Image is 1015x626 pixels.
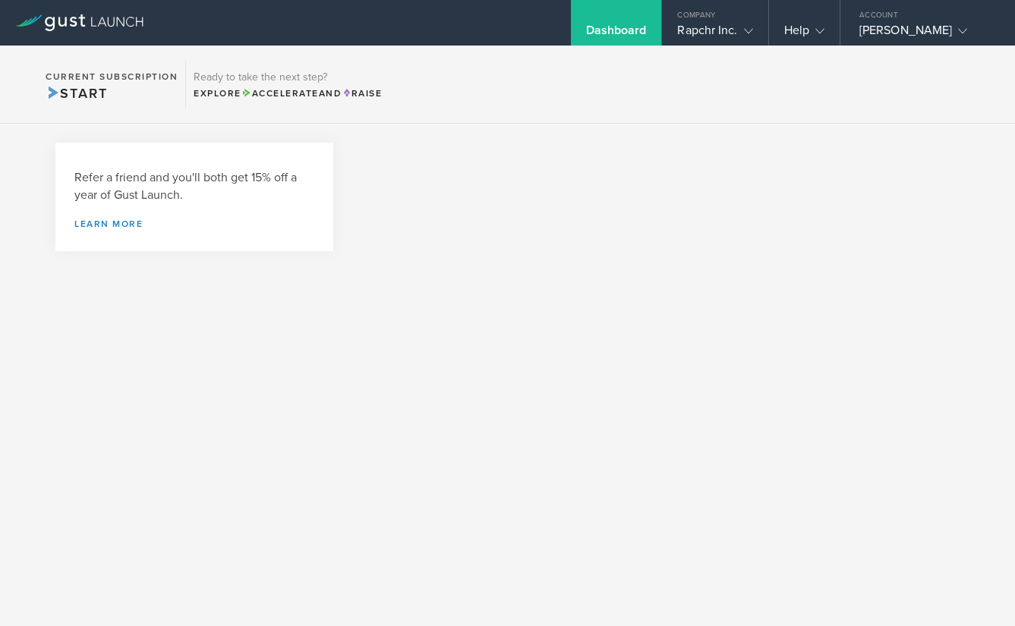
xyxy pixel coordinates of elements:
div: Help [784,23,824,46]
h3: Refer a friend and you'll both get 15% off a year of Gust Launch. [74,169,314,204]
div: Dashboard [586,23,647,46]
span: Start [46,85,107,102]
span: and [241,88,342,99]
div: Rapchr Inc. [677,23,752,46]
h2: Current Subscription [46,72,178,81]
h3: Ready to take the next step? [194,72,382,83]
a: Learn more [74,219,314,228]
div: [PERSON_NAME] [859,23,988,46]
span: Raise [342,88,382,99]
div: Explore [194,87,382,100]
div: Ready to take the next step?ExploreAccelerateandRaise [185,61,389,108]
span: Accelerate [241,88,319,99]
